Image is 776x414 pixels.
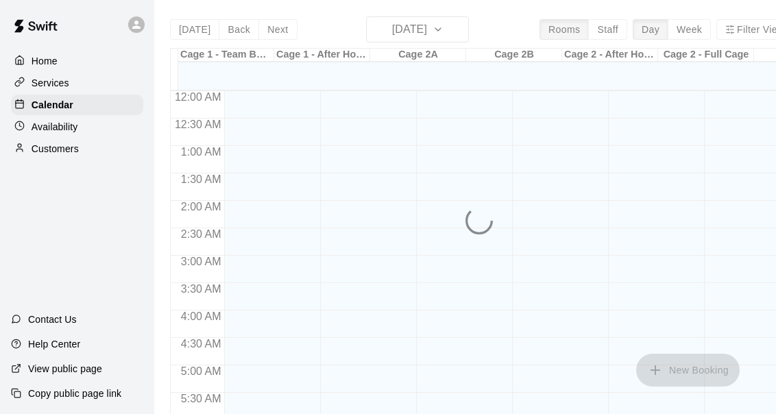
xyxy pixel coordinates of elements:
[28,337,80,351] p: Help Center
[11,73,143,93] a: Services
[32,120,78,134] p: Availability
[171,119,225,130] span: 12:30 AM
[11,138,143,159] a: Customers
[11,51,143,71] a: Home
[178,365,225,377] span: 5:00 AM
[32,76,69,90] p: Services
[178,310,225,322] span: 4:00 AM
[178,49,274,62] div: Cage 1 - Team Booking
[11,95,143,115] a: Calendar
[178,393,225,404] span: 5:30 AM
[178,283,225,295] span: 3:30 AM
[178,228,225,240] span: 2:30 AM
[178,146,225,158] span: 1:00 AM
[466,49,562,62] div: Cage 2B
[28,387,121,400] p: Copy public page link
[562,49,658,62] div: Cage 2 - After Hours - Lessons Only
[171,91,225,103] span: 12:00 AM
[32,98,73,112] p: Calendar
[178,256,225,267] span: 3:00 AM
[11,117,143,137] a: Availability
[32,142,79,156] p: Customers
[274,49,370,62] div: Cage 1 - After Hours - Lessons Only
[178,201,225,212] span: 2:00 AM
[636,363,740,375] span: You don't have the permission to add bookings
[178,338,225,350] span: 4:30 AM
[178,173,225,185] span: 1:30 AM
[32,54,58,68] p: Home
[28,313,77,326] p: Contact Us
[370,49,466,62] div: Cage 2A
[28,362,102,376] p: View public page
[658,49,754,62] div: Cage 2 - Full Cage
